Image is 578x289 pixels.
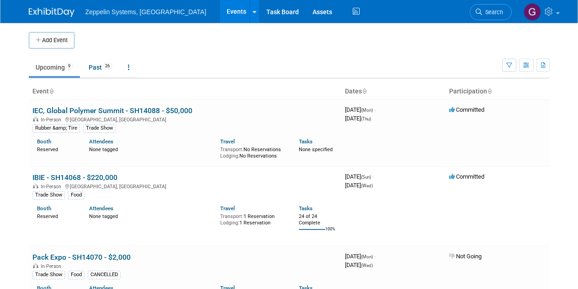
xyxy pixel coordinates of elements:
span: Transport: [220,147,244,153]
span: (Mon) [361,108,373,113]
span: (Wed) [361,183,373,188]
div: Rubber &amp; Tire [32,124,80,132]
a: Booth [37,138,51,145]
div: Food [68,191,85,199]
th: Event [29,84,341,99]
span: Committed [449,173,484,180]
span: - [372,173,374,180]
span: (Wed) [361,263,373,268]
span: Lodging: [220,153,239,159]
a: Search [470,4,512,20]
span: (Sun) [361,174,371,180]
a: Tasks [299,138,313,145]
div: Food [68,271,85,279]
span: Search [482,9,503,16]
span: In-Person [41,184,64,190]
div: 24 of 24 Complete [299,213,338,226]
span: [DATE] [345,115,371,122]
span: [DATE] [345,106,376,113]
div: [GEOGRAPHIC_DATA], [GEOGRAPHIC_DATA] [32,115,338,123]
span: [DATE] [345,262,373,268]
span: [DATE] [345,182,373,189]
div: 1 Reservation 1 Reservation [220,212,285,226]
div: Trade Show [32,191,65,199]
th: Dates [341,84,445,99]
img: Genevieve Dewald [524,3,541,21]
img: In-Person Event [33,184,38,188]
a: Sort by Start Date [362,87,366,95]
span: Lodging: [220,220,239,226]
span: Transport: [220,213,244,219]
span: 9 [65,63,73,70]
a: Attendees [89,138,113,145]
div: CANCELLED [88,271,121,279]
div: Reserved [37,145,76,153]
span: - [374,253,376,260]
div: No Reservations No Reservations [220,145,285,159]
div: [GEOGRAPHIC_DATA], [GEOGRAPHIC_DATA] [32,182,338,190]
div: None tagged [89,145,213,153]
th: Participation [445,84,550,99]
img: ExhibitDay [29,8,74,17]
div: Trade Show [83,124,116,132]
div: Trade Show [32,271,65,279]
span: [DATE] [345,253,376,260]
a: Past26 [82,59,119,76]
a: Pack Expo - SH14070 - $2,000 [32,253,131,262]
div: Reserved [37,212,76,220]
a: IEC, Global Polymer Summit - SH14088 - $50,000 [32,106,192,115]
td: 100% [325,227,335,239]
span: [DATE] [345,173,374,180]
a: IBIE - SH14068 - $220,000 [32,173,117,182]
a: Upcoming9 [29,59,80,76]
a: Attendees [89,205,113,212]
span: (Mon) [361,254,373,259]
a: Sort by Event Name [49,87,53,95]
a: Tasks [299,205,313,212]
a: Travel [220,205,235,212]
a: Booth [37,205,51,212]
span: Zeppelin Systems, [GEOGRAPHIC_DATA] [85,8,207,16]
span: (Thu) [361,116,371,121]
span: Not Going [449,253,482,260]
a: Travel [220,138,235,145]
img: In-Person Event [33,263,38,268]
span: None specified [299,147,333,153]
span: In-Person [41,117,64,123]
span: - [374,106,376,113]
button: Add Event [29,32,74,49]
img: In-Person Event [33,117,38,121]
span: 26 [102,63,112,70]
a: Sort by Participation Type [487,87,492,95]
div: None tagged [89,212,213,220]
span: Committed [449,106,484,113]
span: In-Person [41,263,64,269]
